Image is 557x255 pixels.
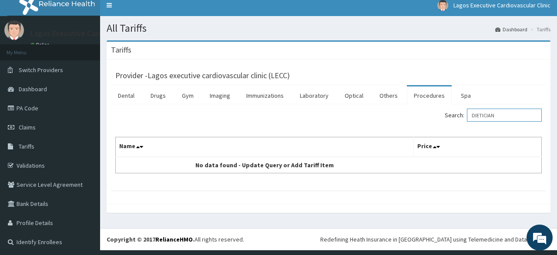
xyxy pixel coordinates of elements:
[372,86,405,105] a: Others
[155,235,193,243] a: RelianceHMO
[338,86,370,105] a: Optical
[45,49,146,60] div: Chat with us now
[107,235,195,243] strong: Copyright © 2017 .
[453,1,550,9] span: Lagos Executive Cardiovascular Clinic
[4,20,24,40] img: User Image
[203,86,237,105] a: Imaging
[115,72,290,79] h3: Provider - Lagos executive cardiovascular clinic (LECC)
[467,109,542,122] input: Search:
[111,86,141,105] a: Dental
[116,137,414,157] th: Name
[19,123,36,131] span: Claims
[100,228,557,250] footer: All rights reserved.
[414,137,542,157] th: Price
[454,86,478,105] a: Spa
[19,85,47,93] span: Dashboard
[111,46,131,54] h3: Tariffs
[19,66,63,74] span: Switch Providers
[528,26,550,33] li: Tariffs
[143,4,164,25] div: Minimize live chat window
[116,157,414,173] td: No data found - Update Query or Add Tariff Item
[4,166,166,196] textarea: Type your message and hit 'Enter'
[30,42,51,48] a: Online
[107,23,550,34] h1: All Tariffs
[407,86,452,105] a: Procedures
[320,235,550,244] div: Redefining Heath Insurance in [GEOGRAPHIC_DATA] using Telemedicine and Data Science!
[144,86,173,105] a: Drugs
[30,30,156,37] p: Lagos Executive Cardiovascular Clinic
[445,109,542,122] label: Search:
[16,43,35,65] img: d_794563401_company_1708531726252_794563401
[293,86,336,105] a: Laboratory
[495,26,527,33] a: Dashboard
[19,142,34,150] span: Tariffs
[175,86,201,105] a: Gym
[50,74,120,162] span: We're online!
[239,86,291,105] a: Immunizations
